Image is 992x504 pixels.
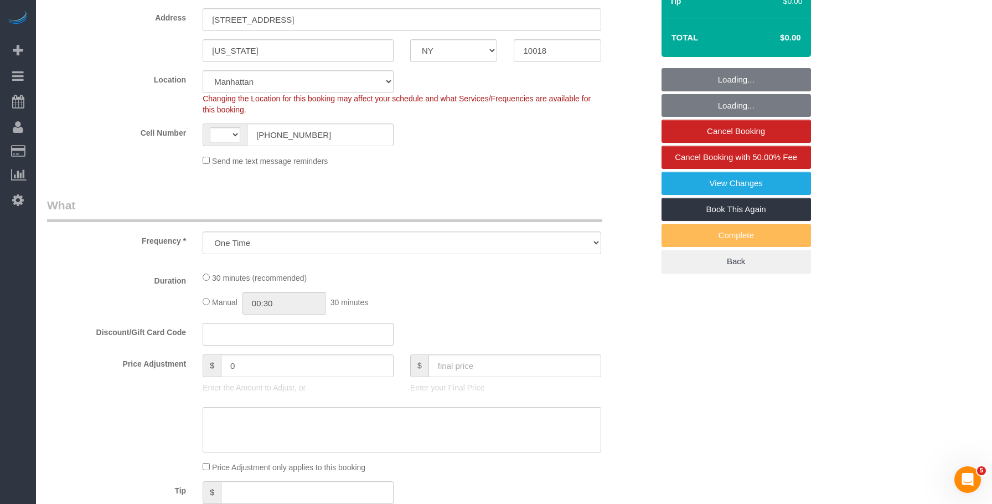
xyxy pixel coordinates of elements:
[662,120,811,143] a: Cancel Booking
[671,33,699,42] strong: Total
[747,33,800,43] h4: $0.00
[212,274,307,282] span: 30 minutes (recommended)
[410,354,428,377] span: $
[410,382,601,393] p: Enter your Final Price
[47,197,602,222] legend: What
[212,157,328,166] span: Send me text message reminders
[247,124,394,146] input: Cell Number
[212,298,237,307] span: Manual
[203,39,394,62] input: City
[675,152,797,162] span: Cancel Booking with 50.00% Fee
[212,463,365,472] span: Price Adjustment only applies to this booking
[954,466,981,493] iframe: Intercom live chat
[662,198,811,221] a: Book This Again
[330,298,368,307] span: 30 minutes
[7,11,29,27] img: Automaid Logo
[39,70,194,85] label: Location
[203,481,221,504] span: $
[662,172,811,195] a: View Changes
[203,354,221,377] span: $
[39,354,194,369] label: Price Adjustment
[39,124,194,138] label: Cell Number
[39,481,194,496] label: Tip
[39,232,194,246] label: Frequency *
[977,466,986,475] span: 5
[662,146,811,169] a: Cancel Booking with 50.00% Fee
[39,323,194,338] label: Discount/Gift Card Code
[39,271,194,286] label: Duration
[203,94,591,114] span: Changing the Location for this booking may affect your schedule and what Services/Frequencies are...
[428,354,601,377] input: final price
[39,8,194,23] label: Address
[203,382,394,393] p: Enter the Amount to Adjust, or
[662,250,811,273] a: Back
[514,39,601,62] input: Zip Code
